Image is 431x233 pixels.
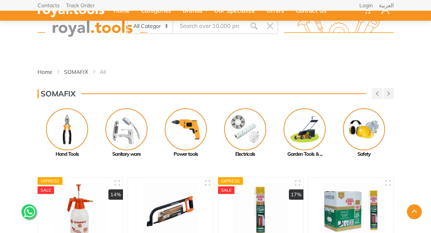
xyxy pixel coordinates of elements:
[105,108,147,150] img: Royal - Sanitary ware
[64,68,88,76] a: SOMAFIX
[216,150,275,158] div: Electricals
[173,18,246,34] input: Site search
[156,150,216,158] div: Power tools
[38,150,97,158] div: Hand Tools
[224,108,266,150] img: Royal - Electricals
[108,189,123,200] div: 14%
[334,150,394,158] div: Safety
[128,19,173,33] select: Category
[38,108,97,158] a: Hand Tools
[66,3,95,8] a: Track Order
[334,108,394,158] a: Safety
[289,189,303,200] div: 17%
[165,108,207,150] img: Royal - Power tools
[218,177,243,185] div: Express
[100,68,117,76] li: All
[38,186,54,194] div: SALE
[46,108,88,150] img: Royal - Hand Tools
[275,150,334,158] div: Garden Tools & ...
[38,68,394,76] nav: breadcrumb
[218,186,235,194] div: SALE
[38,3,60,8] a: Contacts
[275,108,334,158] a: Garden Tools & ...
[97,108,156,158] a: Sanitary ware
[284,108,326,150] img: Royal - Garden Tools & Accessories
[216,108,275,158] a: Electricals
[379,3,394,8] a: العربية
[359,3,373,8] a: Login
[38,177,63,185] div: Express
[38,89,75,98] h3: SOMAFIX
[38,68,52,76] a: Home
[38,16,147,37] img: royal.tools Logo
[284,16,394,37] img: royal.tools Logo
[343,108,385,150] img: Royal - Safety
[156,108,216,158] a: Power tools
[97,150,156,158] div: Sanitary ware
